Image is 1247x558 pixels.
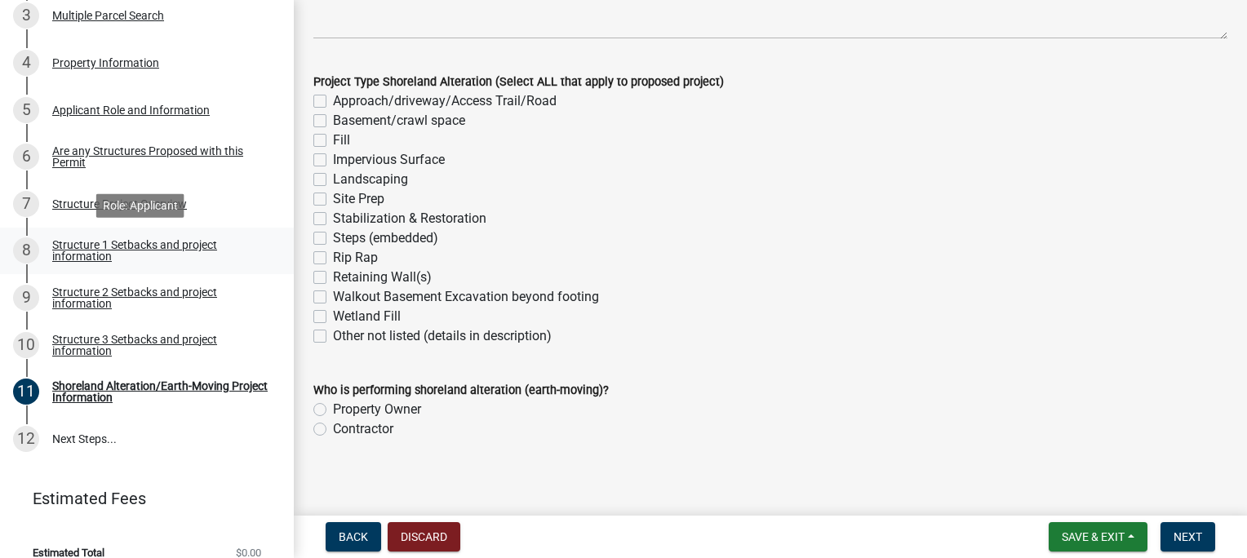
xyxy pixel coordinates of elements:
button: Next [1160,522,1215,551]
label: Approach/driveway/Access Trail/Road [333,91,557,111]
label: Rip Rap [333,248,378,268]
div: 9 [13,285,39,311]
label: Landscaping [333,170,408,189]
label: Site Prep [333,189,384,209]
label: Walkout Basement Excavation beyond footing [333,287,599,307]
button: Save & Exit [1049,522,1147,551]
div: Structure 2 Setbacks and project information [52,286,268,309]
a: Estimated Fees [13,482,268,515]
div: 7 [13,191,39,217]
div: Multiple Parcel Search [52,10,164,21]
label: Impervious Surface [333,150,445,170]
span: Save & Exit [1062,530,1125,543]
button: Discard [388,522,460,551]
div: 8 [13,237,39,263]
div: Role: Applicant [96,193,184,217]
span: Estimated Total [33,547,104,558]
label: Property Owner [333,400,421,419]
div: 6 [13,144,39,170]
div: Structure Project Overview [52,198,187,210]
label: Contractor [333,419,393,439]
label: Project Type Shoreland Alteration (Select ALL that apply to proposed project) [313,77,724,88]
span: $0.00 [236,547,261,558]
div: Structure 1 Setbacks and project information [52,239,268,262]
div: 12 [13,426,39,452]
span: Next [1174,530,1202,543]
button: Back [326,522,381,551]
div: 4 [13,50,39,76]
label: Fill [333,131,350,150]
label: Basement/crawl space [333,111,465,131]
div: Property Information [52,57,159,69]
div: 11 [13,379,39,405]
div: 3 [13,2,39,29]
label: Who is performing shoreland alteration (earth-moving)? [313,385,609,396]
div: Structure 3 Setbacks and project information [52,334,268,356]
label: Steps (embedded) [333,228,438,248]
div: 10 [13,332,39,358]
span: Back [339,530,368,543]
div: Applicant Role and Information [52,104,210,116]
div: Shoreland Alteration/Earth-Moving Project Information [52,380,268,403]
label: Retaining Wall(s) [333,268,432,287]
label: Other not listed (details in description) [333,326,552,346]
div: Are any Structures Proposed with this Permit [52,145,268,168]
label: Stabilization & Restoration [333,209,486,228]
div: 5 [13,97,39,123]
label: Wetland Fill [333,307,401,326]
